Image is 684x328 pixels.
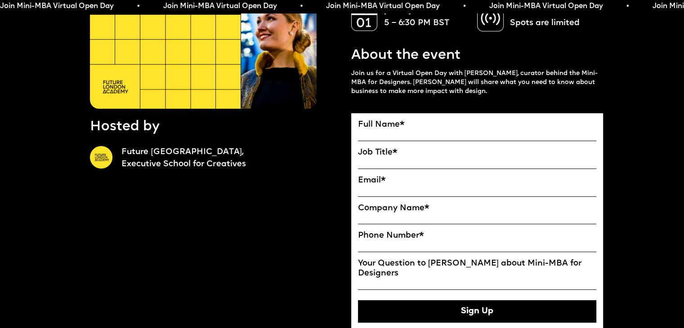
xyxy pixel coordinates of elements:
span: • [300,2,303,11]
label: Your Question to [PERSON_NAME] about Mini-MBA for Designers [358,259,597,279]
label: Company Name [358,204,597,213]
p: About the event [351,46,460,66]
label: Email [358,176,597,186]
p: Online Spots are limited [510,4,594,29]
p: Hosted by [90,118,160,137]
img: A yellow circle with Future London Academy logo [90,146,112,168]
p: Join us for a Virtual Open Day with [PERSON_NAME], curator behind the Mini-MBA for Designers. [PE... [351,69,604,96]
p: [DATE] 5 – 6:30 PM BST [384,4,468,29]
span: • [463,2,466,11]
span: • [626,2,629,11]
button: Sign Up [358,300,597,323]
label: Job Title [358,148,597,158]
label: Full Name [358,120,597,130]
label: Phone Number [358,231,597,241]
span: • [137,2,140,11]
a: Future [GEOGRAPHIC_DATA],Executive School for Creatives [121,146,342,171]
